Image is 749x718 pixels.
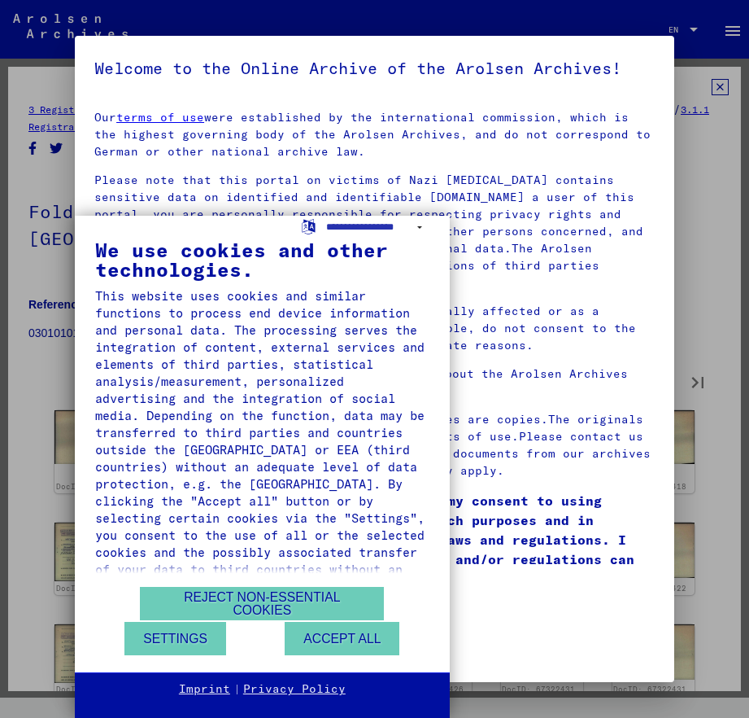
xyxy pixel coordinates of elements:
button: Settings [124,622,226,655]
a: Imprint [179,681,230,698]
div: This website uses cookies and similar functions to process end device information and personal da... [95,287,429,595]
button: Reject non-essential cookies [140,587,384,620]
div: We use cookies and other technologies. [95,240,429,279]
a: Privacy Policy [243,681,346,698]
button: Accept all [285,622,399,655]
